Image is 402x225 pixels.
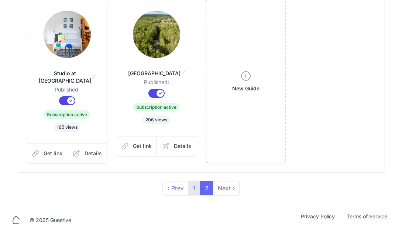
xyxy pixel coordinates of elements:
span: Next › [213,181,240,195]
span: 165 views [54,123,80,132]
span: 2 [200,181,213,195]
a: [GEOGRAPHIC_DATA] [128,61,185,79]
dd: Published: [128,79,185,89]
a: Details [67,143,107,163]
a: Studio at [GEOGRAPHIC_DATA] [39,61,96,86]
nav: pager [163,181,240,195]
a: Details [157,136,197,156]
span: Details [85,150,102,157]
img: aim0izgqvpnweicz0bzk6lpb5jbc [133,11,180,58]
span: New Guide [232,85,260,92]
a: Get link [116,136,157,156]
span: Get link [133,142,152,150]
span: Studio at [GEOGRAPHIC_DATA] [39,70,96,84]
span: 206 views [142,115,170,124]
img: fptxmfodh3jb6lvrredpmn3oldb7 [44,11,91,58]
a: 1 [188,181,200,195]
span: Details [174,142,191,150]
a: Get link [27,143,68,163]
a: previous [162,181,189,195]
span: [GEOGRAPHIC_DATA] [128,70,185,77]
span: Subscription active [133,103,179,111]
dd: Published: [39,86,96,96]
span: Subscription active [44,110,90,119]
div: © 2025 Guestive [30,217,71,224]
span: Get link [44,150,62,157]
